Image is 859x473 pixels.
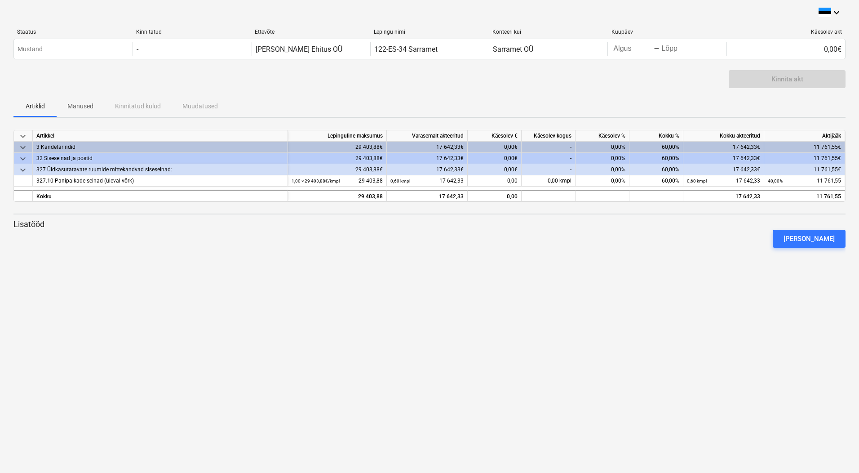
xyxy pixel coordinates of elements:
div: Kokku [33,190,288,201]
div: Artikkel [33,130,288,142]
div: Kokku akteeritud [683,130,764,142]
div: 17 642,33 [683,190,764,201]
div: Kokku % [629,130,683,142]
small: 40,00% [768,178,783,183]
div: 29 403,88€ [288,153,387,164]
div: 29 403,88€ [288,164,387,175]
div: 11 761,55€ [764,142,845,153]
div: 17 642,33€ [387,142,468,153]
div: 17 642,33 [687,175,760,187]
div: 17 642,33€ [387,164,468,175]
div: 11 761,55€ [764,164,845,175]
div: 0,00% [576,175,629,187]
button: [PERSON_NAME] [773,230,846,248]
div: 17 642,33€ [387,153,468,164]
div: 0,00€ [726,42,845,56]
div: 11 761,55 [768,175,841,187]
div: 0,00% [576,142,629,153]
div: Käesolev % [576,130,629,142]
div: 0,00 kmpl [522,175,576,187]
div: 60,00% [629,142,683,153]
div: 17 642,33€ [683,164,764,175]
div: Aktijääk [764,130,845,142]
small: 1,00 × 29 403,88€ / kmpl [292,178,340,183]
div: [PERSON_NAME] [784,233,835,245]
input: Algus [611,43,654,55]
div: 60,00% [629,175,683,187]
div: 60,00% [629,164,683,175]
div: Käesolev akt [730,29,842,35]
div: Konteeri kui [492,29,604,35]
p: Manused [67,102,93,111]
span: keyboard_arrow_down [18,165,28,175]
div: 11 761,55€ [764,153,845,164]
div: Lepinguline maksumus [288,130,387,142]
div: Käesolev kogus [522,130,576,142]
small: 0,60 kmpl [687,178,707,183]
p: Mustand [18,45,43,54]
p: Lisatööd [13,219,846,230]
div: 32 Siseseinad ja postid [36,153,284,164]
p: Artiklid [24,102,46,111]
div: 3 Kandetarindid [36,142,284,153]
div: [PERSON_NAME] Ehitus OÜ [256,45,342,54]
div: Ettevõte [255,29,367,35]
div: - [137,45,138,54]
div: Sarramet OÜ [493,45,533,54]
span: keyboard_arrow_down [18,153,28,164]
div: 0,00€ [468,142,522,153]
div: - [522,164,576,175]
div: 327.10 Panipaikade seinad (üleval võrk) [36,175,284,187]
div: 29 403,88€ [288,142,387,153]
div: 0,00€ [468,164,522,175]
small: 0,60 kmpl [390,178,410,183]
div: 0,00% [576,153,629,164]
div: Kinnitatud [136,29,248,35]
div: 0,00€ [468,153,522,164]
div: Käesolev € [468,130,522,142]
div: 0,00 [468,175,522,187]
span: keyboard_arrow_down [18,142,28,153]
div: Varasemalt akteeritud [387,130,468,142]
div: 29 403,88 [292,175,383,187]
div: 11 761,55 [768,191,841,202]
span: keyboard_arrow_down [18,131,28,142]
div: 0,00% [576,164,629,175]
div: 17 642,33€ [683,153,764,164]
div: 122-ES-34 Sarramet [374,45,438,54]
div: Staatus [17,29,129,35]
div: 0,00 [468,190,522,201]
div: 327 Üldkasutatavate ruumide mittekandvad siseseinad: [36,164,284,175]
div: - [522,153,576,164]
i: keyboard_arrow_down [831,7,842,18]
div: 17 642,33 [390,175,464,187]
div: 29 403,88 [292,191,383,202]
div: Kuupäev [611,29,723,35]
div: - [522,142,576,153]
div: - [654,46,660,52]
input: Lõpp [660,43,702,55]
div: 60,00% [629,153,683,164]
div: 17 642,33€ [683,142,764,153]
div: Lepingu nimi [374,29,486,35]
div: 17 642,33 [390,191,464,202]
